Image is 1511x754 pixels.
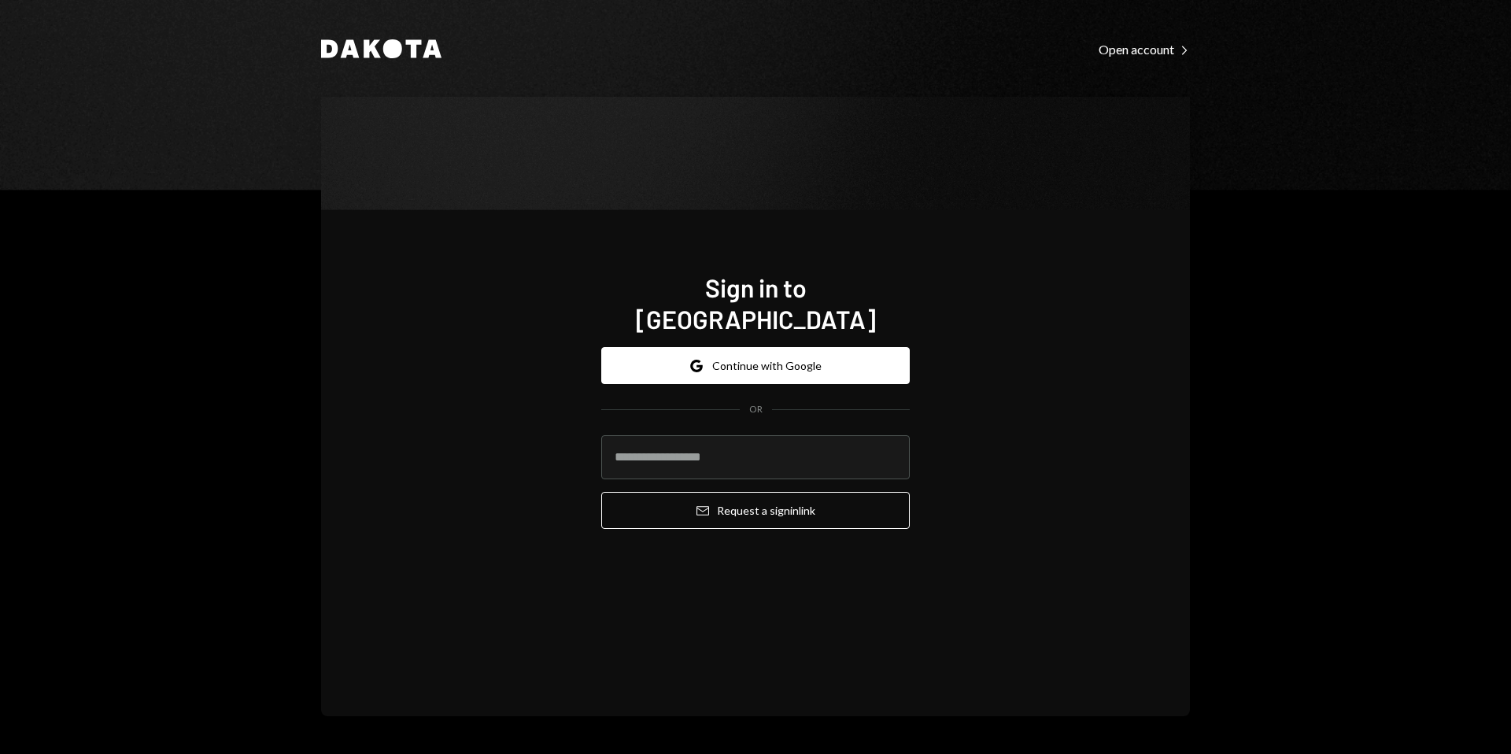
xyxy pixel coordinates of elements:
[601,347,910,384] button: Continue with Google
[1099,42,1190,57] div: Open account
[749,403,763,416] div: OR
[601,492,910,529] button: Request a signinlink
[1099,40,1190,57] a: Open account
[601,272,910,334] h1: Sign in to [GEOGRAPHIC_DATA]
